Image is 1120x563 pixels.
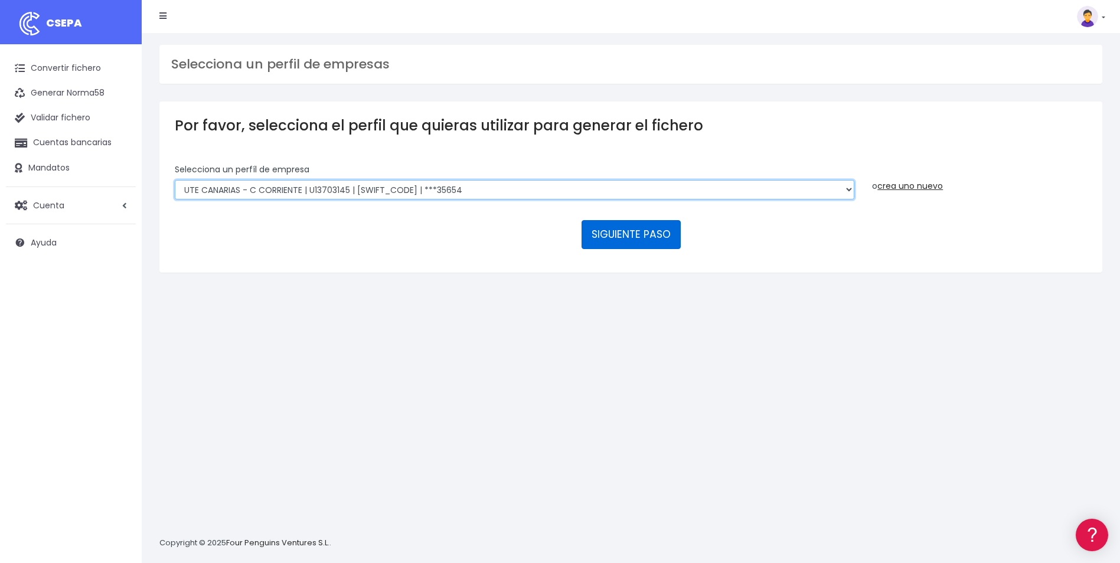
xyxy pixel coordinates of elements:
a: Información general [12,100,224,119]
div: o [872,163,1087,192]
h3: Selecciona un perfil de empresas [171,57,1090,72]
div: Facturación [12,234,224,246]
a: Cuenta [6,193,136,218]
a: Ayuda [6,230,136,255]
a: crea uno nuevo [877,180,943,192]
a: Convertir fichero [6,56,136,81]
a: Videotutoriales [12,186,224,204]
a: Validar fichero [6,106,136,130]
a: General [12,253,224,271]
a: Formatos [12,149,224,168]
a: Cuentas bancarias [6,130,136,155]
a: Four Penguins Ventures S.L. [226,537,329,548]
span: CSEPA [46,15,82,30]
h3: Por favor, selecciona el perfil que quieras utilizar para generar el fichero [175,117,1087,134]
span: Cuenta [33,199,64,211]
p: Copyright © 2025 . [159,537,331,549]
a: Perfiles de empresas [12,204,224,222]
button: Contáctanos [12,316,224,336]
div: Programadores [12,283,224,294]
div: Información general [12,82,224,93]
a: Mandatos [6,156,136,181]
a: POWERED BY ENCHANT [162,340,227,351]
a: Generar Norma58 [6,81,136,106]
img: profile [1077,6,1098,27]
a: API [12,302,224,320]
a: Problemas habituales [12,168,224,186]
label: Selecciona un perfíl de empresa [175,163,309,176]
img: logo [15,9,44,38]
div: Convertir ficheros [12,130,224,142]
span: Ayuda [31,237,57,248]
button: SIGUIENTE PASO [582,220,681,248]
